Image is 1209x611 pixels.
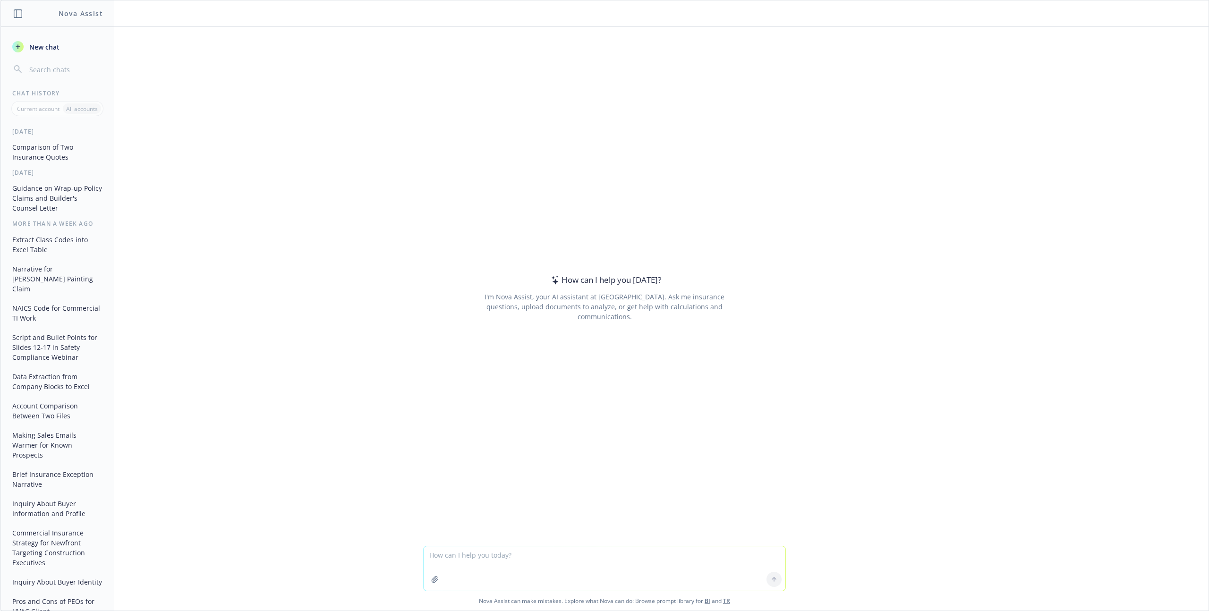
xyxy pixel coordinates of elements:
[1,169,114,177] div: [DATE]
[9,467,106,492] button: Brief Insurance Exception Narrative
[9,139,106,165] button: Comparison of Two Insurance Quotes
[9,261,106,297] button: Narrative for [PERSON_NAME] Painting Claim
[9,330,106,365] button: Script and Bullet Points for Slides 12-17 in Safety Compliance Webinar
[9,398,106,424] button: Account Comparison Between Two Files
[1,89,114,97] div: Chat History
[705,597,710,605] a: BI
[9,496,106,521] button: Inquiry About Buyer Information and Profile
[9,427,106,463] button: Making Sales Emails Warmer for Known Prospects
[9,525,106,570] button: Commercial Insurance Strategy for Newfront Targeting Construction Executives
[9,38,106,55] button: New chat
[9,574,106,590] button: Inquiry About Buyer Identity
[9,369,106,394] button: Data Extraction from Company Blocks to Excel
[27,63,102,76] input: Search chats
[9,300,106,326] button: NAICS Code for Commercial TI Work
[9,180,106,216] button: Guidance on Wrap-up Policy Claims and Builder's Counsel Letter
[66,105,98,113] p: All accounts
[1,127,114,136] div: [DATE]
[59,8,103,18] h1: Nova Assist
[27,42,60,52] span: New chat
[471,292,737,322] div: I'm Nova Assist, your AI assistant at [GEOGRAPHIC_DATA]. Ask me insurance questions, upload docum...
[9,232,106,257] button: Extract Class Codes into Excel Table
[548,274,661,286] div: How can I help you [DATE]?
[4,591,1205,611] span: Nova Assist can make mistakes. Explore what Nova can do: Browse prompt library for and
[723,597,730,605] a: TR
[1,220,114,228] div: More than a week ago
[17,105,60,113] p: Current account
